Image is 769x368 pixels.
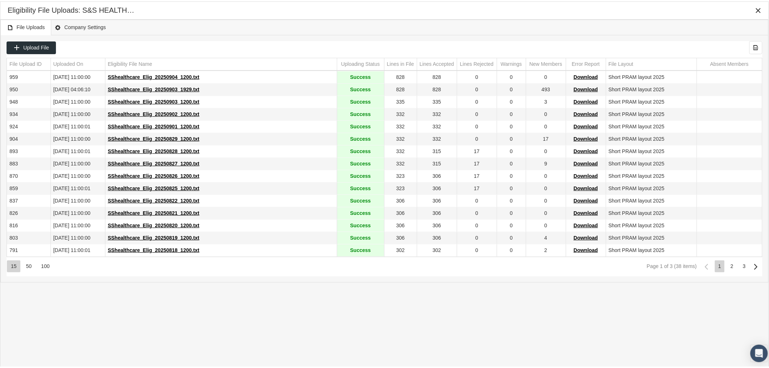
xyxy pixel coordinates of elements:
td: Success [337,70,384,82]
td: 0 [457,231,497,243]
td: 0 [457,70,497,82]
span: Download [574,97,598,103]
td: [DATE] 11:00:00 [51,218,105,231]
td: Success [337,144,384,156]
div: File Upload ID [9,59,42,66]
td: 828 [417,82,457,95]
span: Download [574,209,598,215]
td: 828 [384,70,417,82]
div: Items per page: 15 [7,259,20,271]
td: Short PRAM layout 2025 [606,156,697,169]
td: [DATE] 11:00:00 [51,206,105,218]
td: 0 [457,243,497,255]
td: 0 [457,95,497,107]
td: 828 [384,82,417,95]
div: Lines Rejected [460,59,494,66]
td: Success [337,218,384,231]
div: Close [752,3,765,16]
div: Items per page: 100 [37,259,53,271]
div: Page 1 [715,259,725,271]
td: 306 [417,193,457,206]
td: Column Uploaded On [51,57,105,69]
td: 828 [417,70,457,82]
td: 335 [384,95,417,107]
div: Eligibility File Uploads: S&S HEALTHCARE [8,4,140,14]
span: SShealthcare_Elig_20250821_1200.txt [108,209,200,215]
td: 0 [497,132,526,144]
td: 2 [526,243,566,255]
td: 17 [457,181,497,193]
td: Short PRAM layout 2025 [606,144,697,156]
div: Upload File [7,40,56,53]
div: Data grid [7,40,762,275]
td: Success [337,181,384,193]
div: New Members [530,59,562,66]
td: 306 [384,231,417,243]
td: 9 [526,156,566,169]
span: Download [574,196,598,202]
td: [DATE] 11:00:01 [51,181,105,193]
td: Short PRAM layout 2025 [606,70,697,82]
td: 0 [497,95,526,107]
td: Column New Members [526,57,566,69]
span: File Uploads [7,21,45,31]
td: 0 [457,107,497,119]
td: 0 [457,119,497,132]
td: [DATE] 11:00:01 [51,243,105,255]
td: [DATE] 11:00:00 [51,95,105,107]
td: 0 [497,119,526,132]
td: 0 [526,193,566,206]
td: Short PRAM layout 2025 [606,218,697,231]
td: Success [337,193,384,206]
td: 323 [384,181,417,193]
span: SShealthcare_Elig_20250902_1200.txt [108,110,200,116]
span: SShealthcare_Elig_20250820_1200.txt [108,221,200,227]
td: Column File Layout [606,57,697,69]
td: 0 [497,169,526,181]
span: SShealthcare_Elig_20250827_1200.txt [108,159,200,165]
td: Short PRAM layout 2025 [606,169,697,181]
td: Success [337,156,384,169]
td: 332 [417,107,457,119]
td: Short PRAM layout 2025 [606,119,697,132]
td: [DATE] 11:00:00 [51,156,105,169]
td: 0 [526,70,566,82]
td: 826 [7,206,51,218]
span: SShealthcare_Elig_20250904_1200.txt [108,73,200,79]
td: [DATE] 11:00:00 [51,132,105,144]
td: 0 [457,206,497,218]
td: 17 [457,156,497,169]
td: 904 [7,132,51,144]
td: 0 [457,132,497,144]
td: 803 [7,231,51,243]
td: 0 [497,156,526,169]
td: Column File Upload ID [7,57,51,69]
td: 0 [497,82,526,95]
td: [DATE] 11:00:01 [51,119,105,132]
span: Download [574,184,598,190]
span: Download [574,233,598,239]
span: SShealthcare_Elig_20250819_1200.txt [108,233,200,239]
td: 0 [497,181,526,193]
div: Data grid toolbar [7,40,762,53]
td: Column Error Report [566,57,606,69]
td: 332 [417,132,457,144]
span: Download [574,147,598,153]
td: 306 [384,206,417,218]
td: 4 [526,231,566,243]
td: Short PRAM layout 2025 [606,82,697,95]
span: Upload File [23,43,49,49]
td: Short PRAM layout 2025 [606,107,697,119]
td: Success [337,107,384,119]
td: 870 [7,169,51,181]
div: Page 3 [739,259,749,271]
td: Short PRAM layout 2025 [606,95,697,107]
div: Page 1 of 3 (38 items) [647,262,697,268]
td: Short PRAM layout 2025 [606,243,697,255]
td: 934 [7,107,51,119]
div: Items per page: 50 [22,259,36,271]
div: Eligibility File Name [108,59,152,66]
span: Download [574,159,598,165]
td: Success [337,82,384,95]
td: Success [337,169,384,181]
